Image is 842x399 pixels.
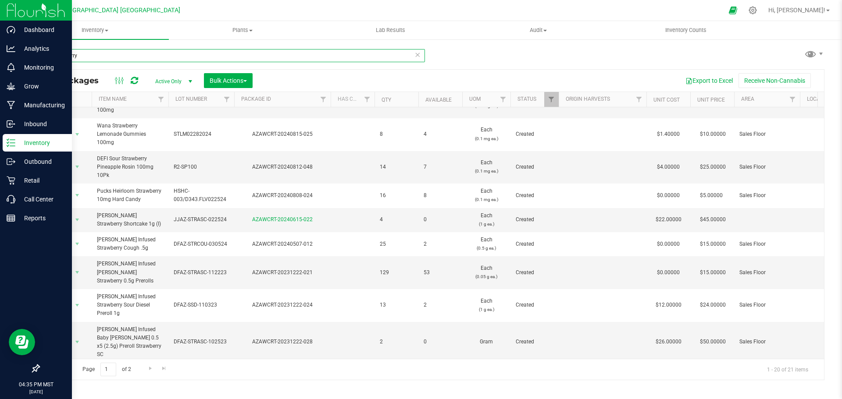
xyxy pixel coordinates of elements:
[467,338,505,346] span: Gram
[233,130,332,138] div: AZAWCRT-20240815-025
[425,97,452,103] a: Available
[158,363,171,374] a: Go to the last page
[739,130,795,138] span: Sales Floor
[233,268,332,277] div: AZAWCRT-20231222-021
[7,138,15,147] inline-svg: Inventory
[739,73,811,88] button: Receive Non-Cannabis
[174,215,229,224] span: JJAZ-STRASC-022524
[46,76,107,85] span: All Packages
[72,336,83,348] span: select
[72,161,83,173] span: select
[653,97,680,103] a: Unit Cost
[7,195,15,204] inline-svg: Call Center
[646,289,690,322] td: $12.00000
[646,208,690,232] td: $22.00000
[21,21,169,39] a: Inventory
[380,191,413,200] span: 16
[75,363,138,376] span: Page of 2
[331,92,375,107] th: Has COA
[747,6,758,14] div: Manage settings
[696,161,730,173] span: $25.00000
[100,363,116,376] input: 1
[4,388,68,395] p: [DATE]
[174,240,229,248] span: DFAZ-STRCOU-030524
[467,126,505,142] span: Each
[99,96,127,102] a: Item Name
[516,191,553,200] span: Created
[807,96,831,102] a: Location
[7,44,15,53] inline-svg: Analytics
[360,92,375,107] a: Filter
[220,92,234,107] a: Filter
[7,157,15,166] inline-svg: Outbound
[632,92,646,107] a: Filter
[739,301,795,309] span: Sales Floor
[467,212,505,228] span: Each
[382,97,391,103] a: Qty
[15,81,68,92] p: Grow
[467,272,505,281] p: (0.05 g ea.)
[174,130,229,138] span: STLM02282024
[467,297,505,314] span: Each
[464,21,612,39] a: Audit
[233,301,332,309] div: AZAWCRT-20231222-024
[233,240,332,248] div: AZAWCRT-20240507-012
[174,301,229,309] span: DFAZ-SSD-110323
[646,322,690,363] td: $26.00000
[424,163,457,171] span: 7
[174,268,229,277] span: DFAZ-STRASC-112223
[169,26,316,34] span: Plants
[174,187,229,204] span: HSHC-003/D343.FLV022524
[785,92,800,107] a: Filter
[15,213,68,223] p: Reports
[7,82,15,91] inline-svg: Grow
[414,49,421,60] span: Clear
[210,77,247,84] span: Bulk Actions
[696,238,730,251] span: $15.00000
[241,96,271,102] a: Package ID
[467,220,505,228] p: (1 g ea.)
[469,96,481,102] a: UOM
[15,43,68,54] p: Analytics
[7,120,15,128] inline-svg: Inbound
[424,301,457,309] span: 2
[516,130,553,138] span: Created
[424,191,457,200] span: 8
[72,214,83,226] span: select
[154,92,168,107] a: Filter
[175,96,207,102] a: Lot Number
[97,212,163,228] span: [PERSON_NAME] Strawberry Shortcake 1g (I)
[97,236,163,252] span: [PERSON_NAME] Infused Strawberry Cough .5g
[696,128,730,141] span: $10.00000
[516,268,553,277] span: Created
[566,96,610,102] a: Origin Harvests
[15,156,68,167] p: Outbound
[696,299,730,311] span: $24.00000
[768,7,825,14] span: Hi, [PERSON_NAME]!
[696,335,730,348] span: $50.00000
[465,26,612,34] span: Audit
[7,25,15,34] inline-svg: Dashboard
[72,128,83,141] span: select
[467,134,505,143] p: (0.1 mg ea.)
[15,138,68,148] p: Inventory
[612,21,760,39] a: Inventory Counts
[7,63,15,72] inline-svg: Monitoring
[97,325,163,359] span: [PERSON_NAME] Infused Baby [PERSON_NAME] 0.5 x5 (2.5g) Preroll Strawberry SC
[741,96,754,102] a: Area
[646,232,690,256] td: $0.00000
[380,268,413,277] span: 129
[516,338,553,346] span: Created
[739,268,795,277] span: Sales Floor
[4,381,68,388] p: 04:35 PM MST
[467,244,505,252] p: (0.5 g ea.)
[467,167,505,175] p: (0.1 mg ea.)
[380,301,413,309] span: 13
[252,216,313,222] a: AZAWCRT-20240615-022
[517,96,536,102] a: Status
[739,191,795,200] span: Sales Floor
[739,163,795,171] span: Sales Floor
[424,268,457,277] span: 53
[233,163,332,171] div: AZAWCRT-20240812-048
[7,101,15,109] inline-svg: Manufacturing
